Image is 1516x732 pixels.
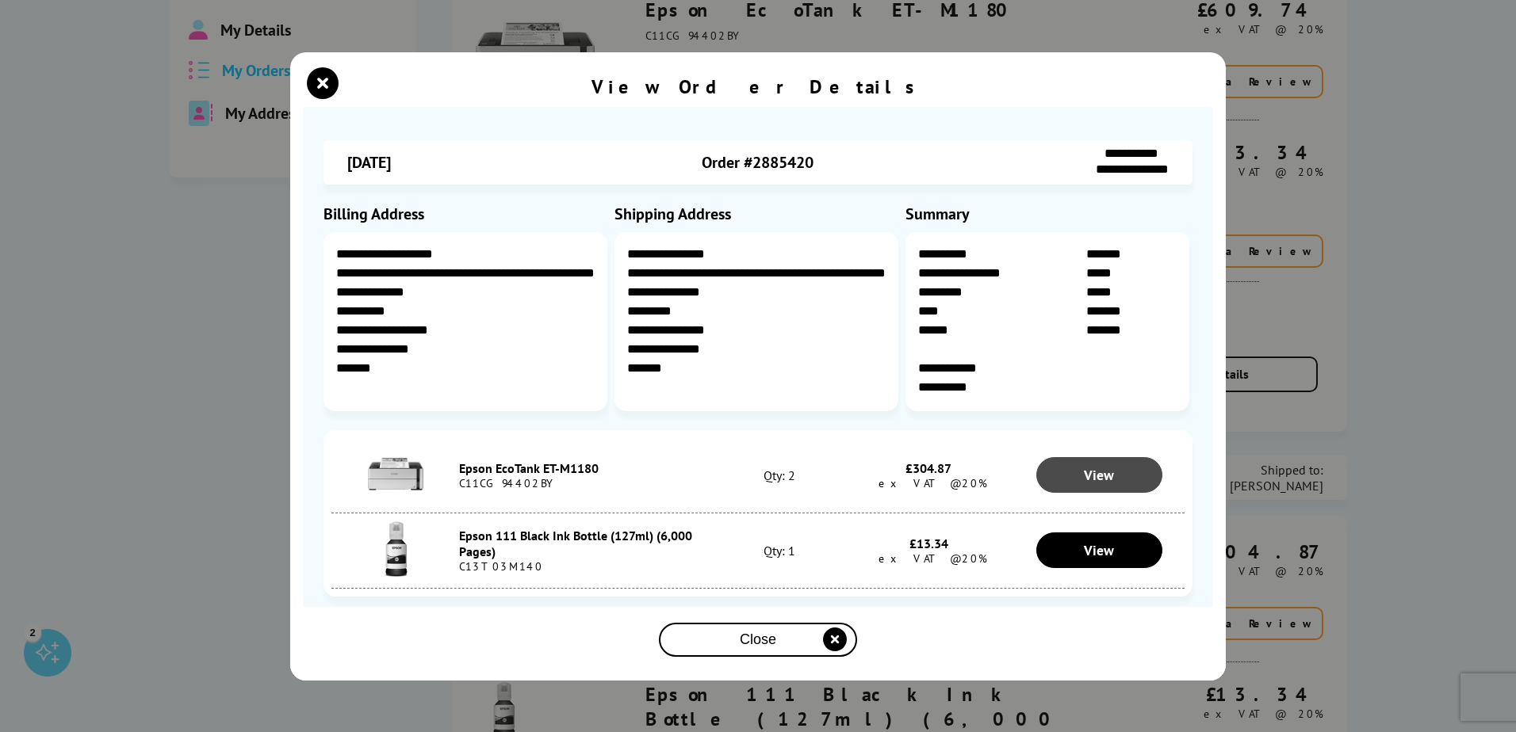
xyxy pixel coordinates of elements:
div: Qty: 1 [715,543,843,559]
span: £304.87 [905,460,951,476]
span: ex VAT @20% [871,476,987,490]
span: ex VAT @20% [871,551,987,566]
div: Epson 111 Black Ink Bottle (127ml) (6,000 Pages) [459,528,715,559]
div: View Order Details [591,74,925,99]
div: Summary [905,204,1193,224]
span: £13.34 [909,536,948,551]
div: Epson EcoTank ET-M1180 [459,460,715,476]
div: C13T03M140 [459,559,715,574]
a: View [1036,457,1163,493]
span: View [1084,466,1114,484]
img: Epson 111 Black Ink Bottle (127ml) (6,000 Pages) [368,521,423,577]
span: [DATE] [347,152,391,173]
button: close modal [659,623,857,657]
span: View [1084,541,1114,559]
div: Qty: 2 [715,467,843,483]
img: Epson EcoTank ET-M1180 [368,446,423,501]
div: Billing Address [323,204,611,224]
span: Order #2885420 [702,152,814,173]
button: close modal [311,71,335,95]
a: View [1036,532,1163,568]
div: C11CG94402BY [459,476,715,490]
span: Close [740,631,776,648]
div: Shipping Address [614,204,902,224]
